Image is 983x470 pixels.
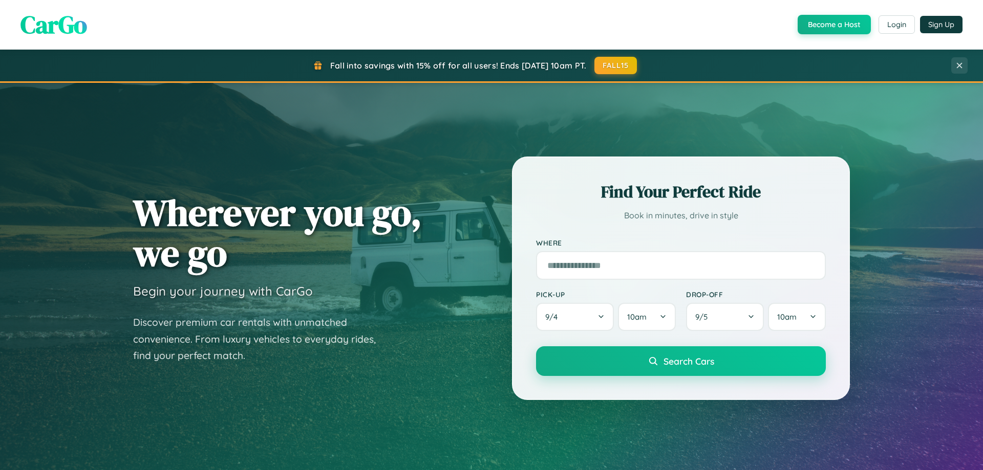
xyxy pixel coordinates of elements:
[20,8,87,41] span: CarGo
[798,15,871,34] button: Become a Host
[594,57,637,74] button: FALL15
[545,312,563,322] span: 9 / 4
[536,290,676,299] label: Pick-up
[879,15,915,34] button: Login
[695,312,713,322] span: 9 / 5
[664,355,714,367] span: Search Cars
[536,346,826,376] button: Search Cars
[133,283,313,299] h3: Begin your journey with CarGo
[536,181,826,203] h2: Find Your Perfect Ride
[536,208,826,223] p: Book in minutes, drive in style
[777,312,797,322] span: 10am
[133,192,422,273] h1: Wherever you go, we go
[686,290,826,299] label: Drop-off
[686,303,764,331] button: 9/5
[627,312,647,322] span: 10am
[536,238,826,247] label: Where
[618,303,676,331] button: 10am
[768,303,826,331] button: 10am
[330,60,587,71] span: Fall into savings with 15% off for all users! Ends [DATE] 10am PT.
[920,16,963,33] button: Sign Up
[133,314,389,364] p: Discover premium car rentals with unmatched convenience. From luxury vehicles to everyday rides, ...
[536,303,614,331] button: 9/4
